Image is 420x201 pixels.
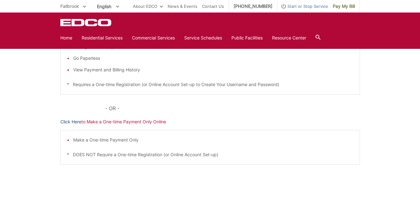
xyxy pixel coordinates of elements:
[202,3,224,10] a: Contact Us
[105,104,360,113] p: - OR -
[333,3,355,10] span: Pay My Bill
[168,3,197,10] a: News & Events
[133,3,163,10] a: About EDCO
[60,118,360,125] p: to Make a One-time Payment Only Online
[60,118,81,125] a: Click Here
[60,19,112,26] a: EDCD logo. Return to the homepage.
[73,66,353,73] li: View Payment and Billing History
[60,34,72,41] a: Home
[184,34,222,41] a: Service Schedules
[231,34,263,41] a: Public Facilities
[272,34,306,41] a: Resource Center
[82,34,123,41] a: Residential Services
[60,3,79,9] span: Fallbrook
[73,137,353,143] li: Make a One-time Payment Only
[73,55,353,62] li: Go Paperless
[132,34,175,41] a: Commercial Services
[67,81,353,88] p: * Requires a One-time Registration (or Online Account Set-up to Create Your Username and Password)
[92,1,124,12] span: English
[67,151,353,158] p: * DOES NOT Require a One-time Registration (or Online Account Set-up)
